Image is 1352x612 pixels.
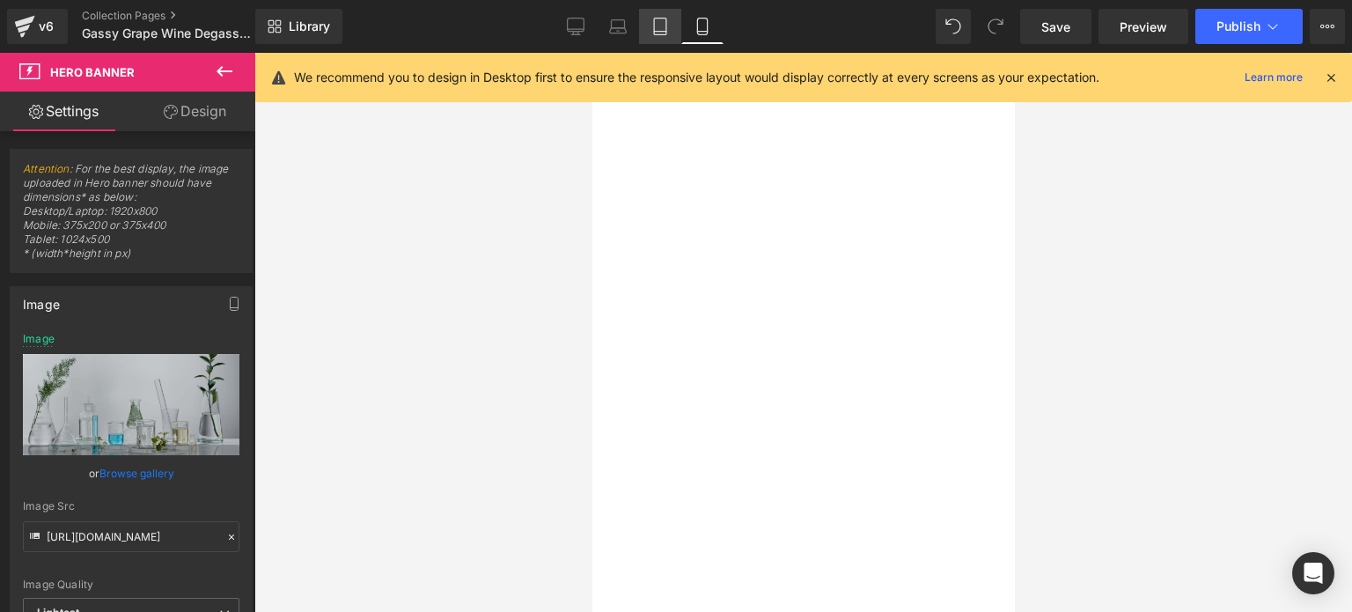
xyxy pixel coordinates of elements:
a: Laptop [597,9,639,44]
div: Open Intercom Messenger [1292,552,1334,594]
span: Hero Banner [50,65,135,79]
span: Gassy Grape Wine Degassing Collection [82,26,251,41]
div: Image Quality [23,579,239,591]
div: v6 [35,15,57,38]
input: Link [23,521,239,552]
span: Publish [1216,19,1260,33]
span: Save [1041,18,1070,36]
button: More [1310,9,1345,44]
p: We recommend you to design in Desktop first to ensure the responsive layout would display correct... [294,68,1099,87]
button: Undo [936,9,971,44]
a: v6 [7,9,68,44]
button: Redo [978,9,1013,44]
a: Browse gallery [99,458,174,489]
a: Preview [1098,9,1188,44]
a: Tablet [639,9,681,44]
a: Design [131,92,259,131]
a: Attention [23,162,70,175]
span: Preview [1120,18,1167,36]
span: Library [289,18,330,34]
a: New Library [255,9,342,44]
div: Image Src [23,500,239,512]
a: Learn more [1238,67,1310,88]
a: Mobile [681,9,724,44]
div: Image [23,333,55,345]
div: Image [23,287,60,312]
button: Publish [1195,9,1303,44]
a: Collection Pages [82,9,284,23]
div: or [23,464,239,483]
a: Desktop [555,9,597,44]
span: : For the best display, the image uploaded in Hero banner should have dimensions* as below: Deskt... [23,162,239,272]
